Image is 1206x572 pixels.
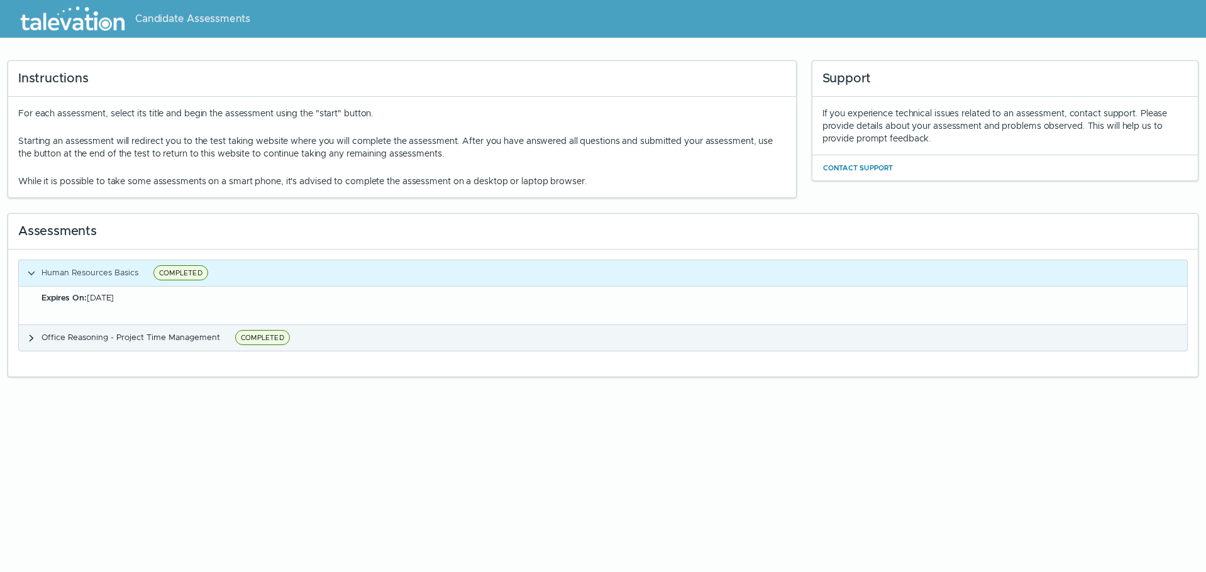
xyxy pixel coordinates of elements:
div: Assessments [8,214,1198,250]
span: [DATE] [41,292,114,303]
div: Human Resources BasicsCOMPLETED [18,286,1188,324]
span: Candidate Assessments [135,11,250,26]
p: Starting an assessment will redirect you to the test taking website where you will complete the a... [18,135,786,160]
span: COMPLETED [153,265,208,280]
button: Office Reasoning - Project Time ManagementCOMPLETED [19,325,1187,351]
p: While it is possible to take some assessments on a smart phone, it's advised to complete the asse... [18,175,786,187]
img: Talevation_Logo_Transparent_white.png [15,3,130,35]
div: Support [812,61,1198,97]
span: COMPLETED [235,330,290,345]
b: Expires On: [41,292,87,303]
div: For each assessment, select its title and begin the assessment using the "start" button. [18,107,786,187]
button: Human Resources BasicsCOMPLETED [19,260,1187,286]
div: If you experience technical issues related to an assessment, contact support. Please provide deta... [822,107,1188,145]
button: Contact Support [822,160,894,175]
span: Human Resources Basics [41,267,138,278]
span: Office Reasoning - Project Time Management [41,332,220,343]
div: Instructions [8,61,796,97]
span: Help [64,10,83,20]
